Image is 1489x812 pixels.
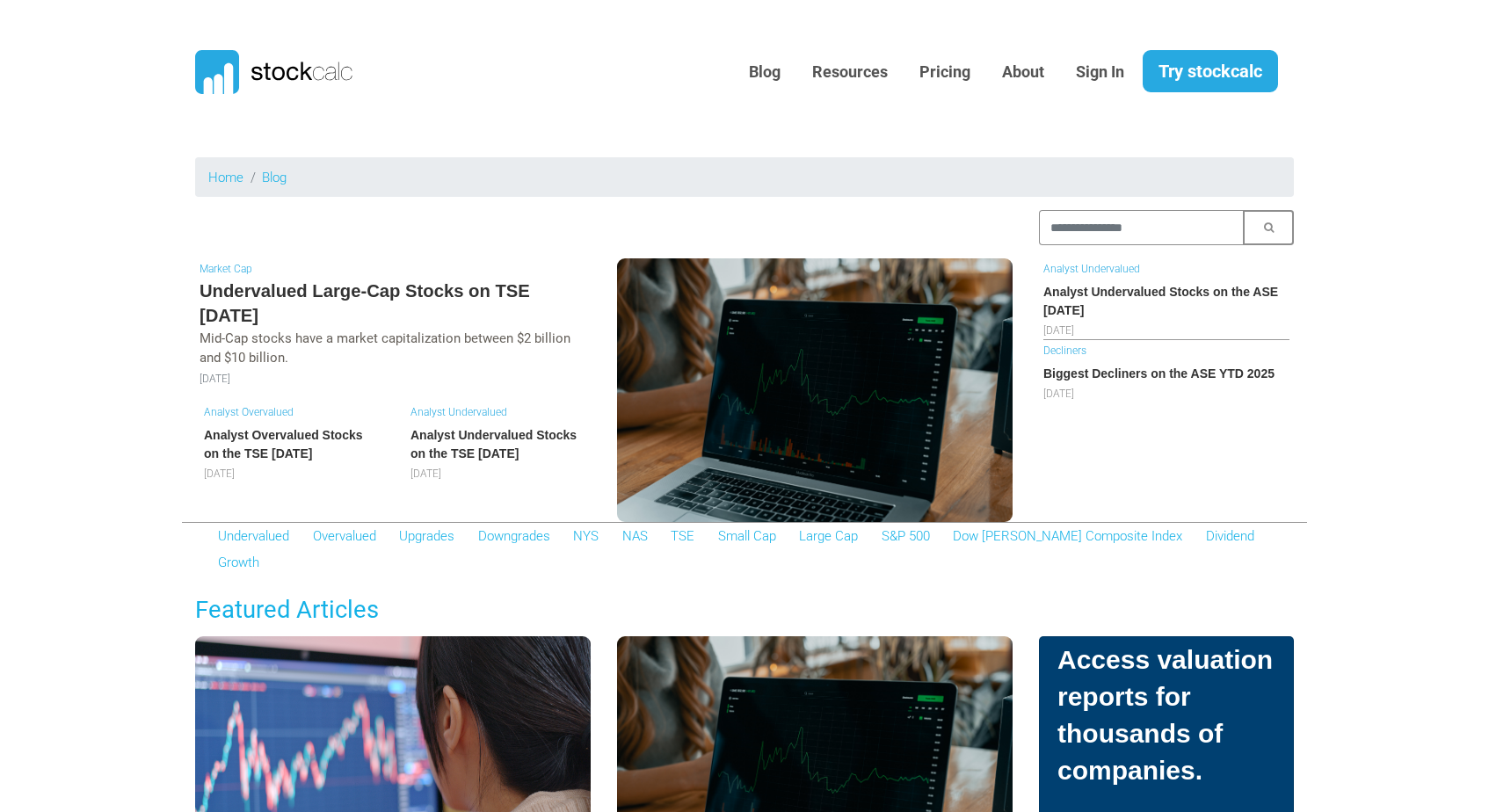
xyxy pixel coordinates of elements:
[478,528,550,544] a: Downgrades
[410,426,582,463] h6: Analyst Undervalued Stocks on the TSE [DATE]
[989,51,1057,94] a: About
[799,51,901,94] a: Resources
[1043,344,1086,357] a: Decliners
[200,279,586,329] h5: Undervalued Large-Cap Stocks on TSE [DATE]
[218,555,259,570] a: Growth
[208,170,243,185] a: Home
[204,406,294,418] a: Analyst Overvalued
[410,468,441,480] span: [DATE]
[218,528,289,544] a: Undervalued
[1043,388,1074,400] span: [DATE]
[1043,263,1140,275] a: Analyst Undervalued
[953,528,1182,544] a: Dow [PERSON_NAME] Composite Index
[313,528,376,544] a: Overvalued
[882,528,930,544] a: S&P 500
[1043,283,1289,320] h6: Analyst Undervalued Stocks on the ASE [DATE]
[736,51,794,94] a: Blog
[204,426,375,463] h6: Analyst Overvalued Stocks on the TSE [DATE]
[204,468,235,480] span: [DATE]
[1063,51,1137,94] a: Sign In
[262,170,287,185] a: Blog
[195,157,1294,197] nav: breadcrumb
[906,51,984,94] a: Pricing
[200,373,230,385] small: [DATE]
[671,528,694,544] a: TSE
[1206,528,1254,544] a: Dividend
[573,528,599,544] a: NYS
[182,593,1307,627] h3: Featured Articles
[410,406,507,418] a: Analyst Undervalued
[617,258,1013,522] img: Undervalued Large-Cap Stocks on TSE August 2025
[1043,365,1289,383] h6: Biggest Decliners on the ASE YTD 2025
[718,528,776,544] a: Small Cap
[1043,324,1074,337] span: [DATE]
[200,263,252,275] a: Market Cap
[622,528,648,544] a: NAS
[1057,642,1275,802] h5: Access valuation reports for thousands of companies.
[1143,50,1278,92] a: Try stockcalc
[200,329,586,368] p: Mid-Cap stocks have a market capitalization between $2 billion and $10 billion.
[399,528,454,544] a: Upgrades
[799,528,858,544] a: Large Cap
